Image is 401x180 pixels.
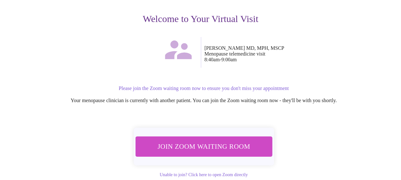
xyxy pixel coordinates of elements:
span: Join Zoom Waiting Room [143,140,264,152]
p: Your menopause clinician is currently with another patient. You can join the Zoom waiting room no... [17,98,391,103]
p: [PERSON_NAME] MD, MPH, MSCP Menopause telemedicine visit 8:40am - 9:00am [204,45,391,63]
a: Unable to join? Click here to open Zoom directly [160,172,248,177]
button: Join Zoom Waiting Room [135,136,273,157]
p: Please join the Zoom waiting room now to ensure you don't miss your appointment [17,86,391,91]
h3: Welcome to Your Virtual Visit [10,13,391,24]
